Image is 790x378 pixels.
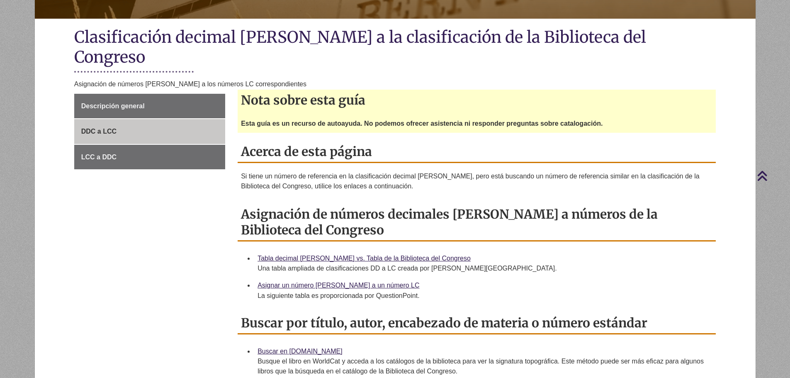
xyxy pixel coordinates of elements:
[757,170,788,181] a: Volver arriba
[74,94,225,119] a: Descripción general
[241,173,699,190] font: Si tiene un número de referencia en la clasificación decimal [PERSON_NAME], pero está buscando un...
[241,92,365,108] font: Nota sobre esta guía
[74,119,225,144] a: DDC a LCC
[81,154,117,161] font: LCC a DDC
[241,206,658,238] font: Asignación de números decimales [PERSON_NAME] a números de la Biblioteca del Congreso
[258,348,343,355] a: Buscar en [DOMAIN_NAME]
[241,315,647,331] font: Buscar por título, autor, encabezado de materia o número estándar
[258,255,471,262] a: Tabla decimal [PERSON_NAME] vs. Tabla de la Biblioteca del Congreso
[81,102,145,110] font: Descripción general
[258,282,419,289] a: Asignar un número [PERSON_NAME] a un número LC
[74,94,225,170] div: Menú de la página de guía
[258,358,704,375] font: Busque el libro en WorldCat y acceda a los catálogos de la biblioteca para ver la signatura topog...
[258,292,419,299] font: La siguiente tabla es proporcionada por QuestionPoint.
[81,128,117,135] font: DDC a LCC
[74,145,225,170] a: LCC a DDC
[74,80,306,88] font: Asignación de números [PERSON_NAME] a los números LC correspondientes
[241,120,603,127] font: Esta guía es un recurso de autoayuda. No podemos ofrecer asistencia ni responder preguntas sobre ...
[258,265,557,272] font: Una tabla ampliada de clasificaciones DD a LC creada por [PERSON_NAME][GEOGRAPHIC_DATA].
[74,27,646,67] font: Clasificación decimal [PERSON_NAME] a la clasificación de la Biblioteca del Congreso
[241,144,372,159] font: Acerca de esta página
